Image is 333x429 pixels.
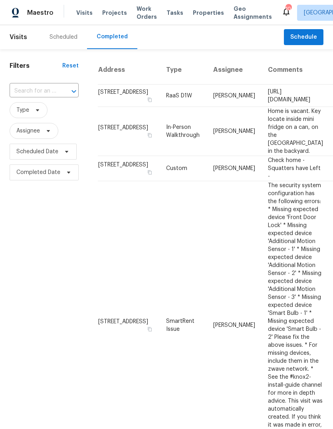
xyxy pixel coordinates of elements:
span: Visits [76,9,93,17]
span: Projects [102,9,127,17]
td: [STREET_ADDRESS] [98,156,160,181]
button: Copy Address [146,132,153,139]
span: Scheduled Date [16,148,58,156]
span: Visits [10,28,27,46]
div: Scheduled [50,33,77,41]
button: Schedule [284,29,323,45]
td: [PERSON_NAME] [207,156,262,181]
div: 10 [285,5,291,13]
span: Properties [193,9,224,17]
button: Copy Address [146,169,153,176]
input: Search for an address... [10,85,56,97]
th: Assignee [207,55,262,85]
td: Custom [160,156,207,181]
div: Reset [62,62,79,70]
div: Completed [97,33,128,41]
th: Type [160,55,207,85]
td: [PERSON_NAME] [207,85,262,107]
span: Type [16,106,29,114]
th: Comments [262,55,329,85]
span: Completed Date [16,168,60,176]
button: Copy Address [146,96,153,103]
span: Assignee [16,127,40,135]
span: Maestro [27,9,54,17]
td: [URL][DOMAIN_NAME] [262,85,329,107]
span: Schedule [290,32,317,42]
h1: Filters [10,62,62,70]
button: Open [68,86,79,97]
td: [PERSON_NAME] [207,107,262,156]
span: Tasks [166,10,183,16]
td: Home is vacant. Key locate inside mini fridge on a can, on the [GEOGRAPHIC_DATA] in the backyard. [262,107,329,156]
td: In-Person Walkthrough [160,107,207,156]
td: [STREET_ADDRESS] [98,85,160,107]
span: Geo Assignments [234,5,272,21]
th: Address [98,55,160,85]
button: Copy Address [146,326,153,333]
span: Work Orders [137,5,157,21]
td: [STREET_ADDRESS] [98,107,160,156]
td: RaaS D1W [160,85,207,107]
td: Check home - Squatters have Left - [262,156,329,181]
